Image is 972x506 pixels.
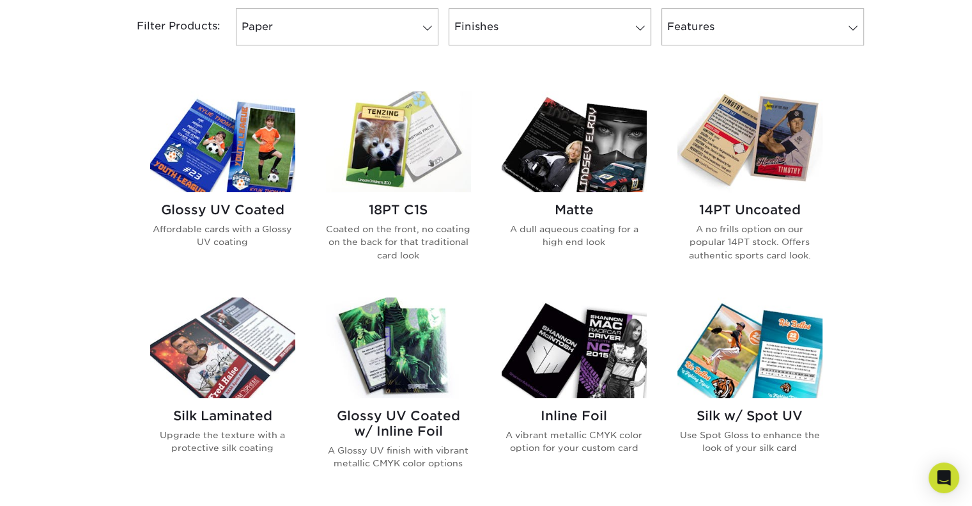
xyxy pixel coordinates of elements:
[502,202,647,217] h2: Matte
[326,223,471,262] p: Coated on the front, no coating on the back for that traditional card look
[326,408,471,439] h2: Glossy UV Coated w/ Inline Foil
[677,297,822,491] a: Silk w/ Spot UV Trading Cards Silk w/ Spot UV Use Spot Gloss to enhance the look of your silk card
[661,8,864,45] a: Features
[150,429,295,455] p: Upgrade the texture with a protective silk coating
[326,444,471,470] p: A Glossy UV finish with vibrant metallic CMYK color options
[150,297,295,398] img: Silk Laminated Trading Cards
[326,297,471,491] a: Glossy UV Coated w/ Inline Foil Trading Cards Glossy UV Coated w/ Inline Foil A Glossy UV finish ...
[326,91,471,282] a: 18PT C1S Trading Cards 18PT C1S Coated on the front, no coating on the back for that traditional ...
[326,202,471,217] h2: 18PT C1S
[677,202,822,217] h2: 14PT Uncoated
[150,91,295,192] img: Glossy UV Coated Trading Cards
[150,408,295,423] h2: Silk Laminated
[150,202,295,217] h2: Glossy UV Coated
[677,91,822,192] img: 14PT Uncoated Trading Cards
[326,297,471,398] img: Glossy UV Coated w/ Inline Foil Trading Cards
[103,8,231,45] div: Filter Products:
[236,8,438,45] a: Paper
[502,297,647,398] img: Inline Foil Trading Cards
[150,297,295,491] a: Silk Laminated Trading Cards Silk Laminated Upgrade the texture with a protective silk coating
[326,91,471,192] img: 18PT C1S Trading Cards
[502,429,647,455] p: A vibrant metallic CMYK color option for your custom card
[677,91,822,282] a: 14PT Uncoated Trading Cards 14PT Uncoated A no frills option on our popular 14PT stock. Offers au...
[150,91,295,282] a: Glossy UV Coated Trading Cards Glossy UV Coated Affordable cards with a Glossy UV coating
[677,297,822,398] img: Silk w/ Spot UV Trading Cards
[502,91,647,192] img: Matte Trading Cards
[677,223,822,262] p: A no frills option on our popular 14PT stock. Offers authentic sports card look.
[502,297,647,491] a: Inline Foil Trading Cards Inline Foil A vibrant metallic CMYK color option for your custom card
[677,429,822,455] p: Use Spot Gloss to enhance the look of your silk card
[502,408,647,423] h2: Inline Foil
[502,223,647,249] p: A dull aqueous coating for a high end look
[449,8,651,45] a: Finishes
[150,223,295,249] p: Affordable cards with a Glossy UV coating
[677,408,822,423] h2: Silk w/ Spot UV
[502,91,647,282] a: Matte Trading Cards Matte A dull aqueous coating for a high end look
[929,463,959,493] div: Open Intercom Messenger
